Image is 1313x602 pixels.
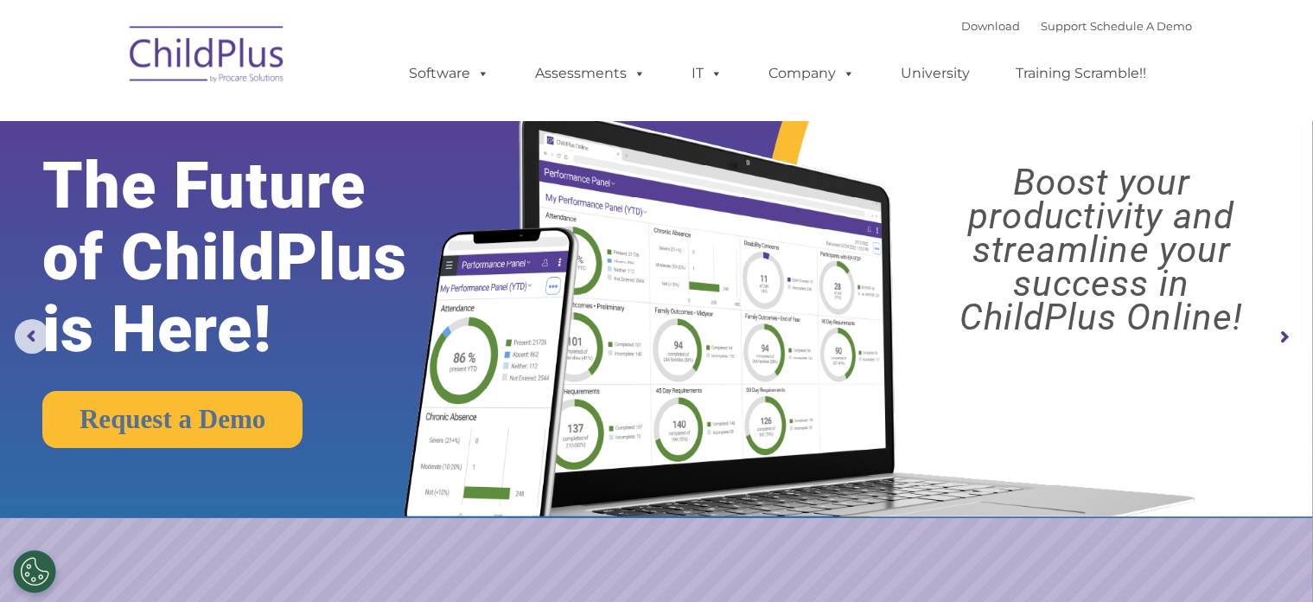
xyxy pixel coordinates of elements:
button: Cookies Settings [13,550,56,593]
font: | [962,19,1193,33]
img: ChildPlus by Procare Solutions [121,14,294,100]
a: Company [752,56,873,91]
a: IT [675,56,741,91]
rs-layer: Boost your productivity and streamline your success in ChildPlus Online! [907,165,1297,334]
a: Schedule A Demo [1091,19,1193,33]
span: Last name [240,114,293,127]
a: Training Scramble!! [999,56,1164,91]
a: Software [392,56,507,91]
span: Phone number [240,185,314,198]
a: Request a Demo [42,391,303,448]
a: University [884,56,988,91]
rs-layer: The Future of ChildPlus is Here! [42,150,462,365]
a: Download [962,19,1021,33]
a: Support [1042,19,1087,33]
a: Assessments [519,56,664,91]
